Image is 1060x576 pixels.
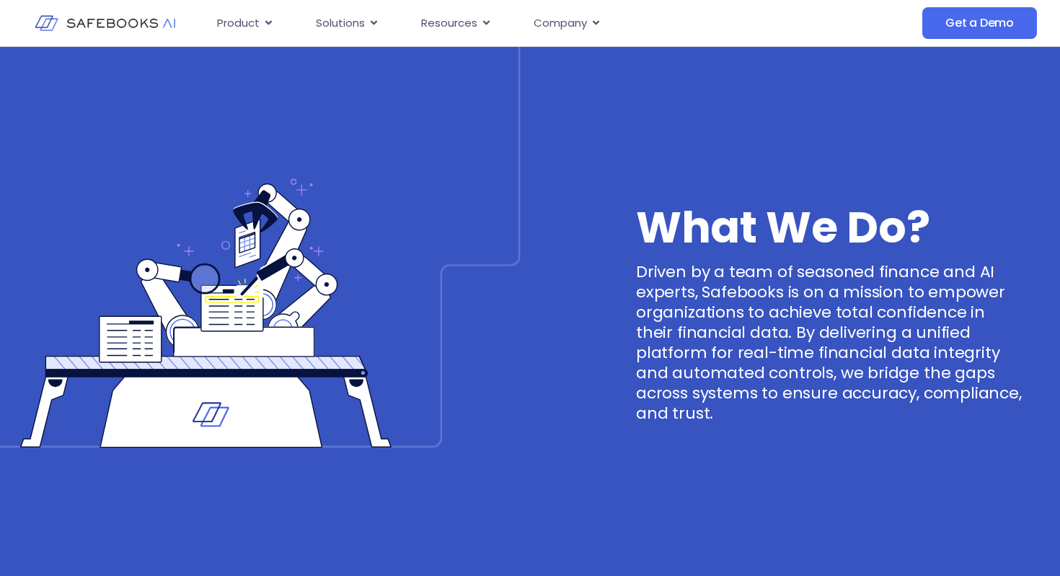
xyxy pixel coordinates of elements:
nav: Menu [206,9,807,38]
div: Menu Toggle [206,9,807,38]
h3: What We Do? [636,213,1023,242]
p: Driven by a team of seasoned finance and AI experts, Safebooks is on a mission to empower organiz... [636,262,1023,424]
a: Get a Demo [922,7,1037,39]
span: Resources [421,15,477,32]
span: Company [534,15,587,32]
span: Solutions [316,15,365,32]
span: Get a Demo [945,16,1014,30]
span: Product [217,15,260,32]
